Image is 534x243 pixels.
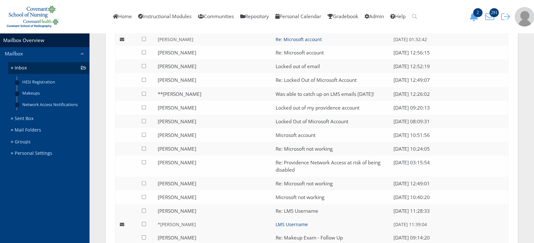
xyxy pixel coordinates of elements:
[390,46,508,60] td: [DATE] 12:56:15
[155,128,272,142] td: [PERSON_NAME]
[276,234,343,241] a: Re: Makeup Exam - Follow Up
[390,190,508,204] td: [DATE] 10:40:20
[390,87,508,101] td: [DATE] 12:26:02
[390,177,508,190] td: [DATE] 12:49:01
[489,8,499,17] span: 291
[155,204,272,218] td: [PERSON_NAME]
[276,36,322,42] a: Re: Microsoft account
[467,12,483,21] button: 2
[8,62,89,74] a: Inbox
[155,156,272,177] td: [PERSON_NAME]
[155,115,272,128] td: [PERSON_NAME]
[8,124,89,136] a: Mail Folders
[483,13,499,20] a: 291
[515,7,534,26] img: user-profile-default-picture.png
[155,218,272,231] td: *[PERSON_NAME]
[155,177,272,190] td: [PERSON_NAME]
[390,156,508,177] td: [DATE] 03:15:54
[390,101,508,115] td: [DATE] 09:20:13
[390,73,508,87] td: [DATE] 12:49:07
[483,12,499,21] button: 291
[276,159,380,173] a: Re: Providence Network Access at risk of being disabled
[276,104,359,111] a: Locked out of my providence account
[276,180,333,187] a: Re: Microsoft not working
[276,118,348,125] a: Locked Out of Microsoft Account
[276,63,320,70] a: Locked out of email
[473,8,482,17] span: 2
[390,128,508,142] td: [DATE] 10:51:56
[390,60,508,73] td: [DATE] 12:52:19
[155,60,272,73] td: [PERSON_NAME]
[390,115,508,128] td: [DATE] 08:09:31
[155,190,272,204] td: [PERSON_NAME]
[467,13,483,20] a: 2
[276,77,357,83] a: Re: Locked Out of Microsoft Account
[390,218,508,231] td: [DATE] 11:39:04
[155,33,272,46] td: [PERSON_NAME]
[276,132,315,139] a: Microsoft account
[276,49,324,56] a: Re: Microsoft account
[8,147,89,159] a: Personal Settings
[276,91,374,97] a: Was able to catch up on LMS emails [DATE]!
[390,204,508,218] td: [DATE] 11:28:33
[276,194,324,201] a: Microsoft not working
[155,46,272,60] td: [PERSON_NAME]
[8,136,89,148] a: Groups
[276,208,318,214] a: Re: LMS Username
[155,87,272,101] td: **[PERSON_NAME]
[155,73,272,87] td: [PERSON_NAME]
[155,142,272,156] td: [PERSON_NAME]
[3,37,44,44] a: Mailbox Overview
[390,33,508,46] td: [DATE] 01:32:42
[276,221,308,227] a: LMS Username
[17,99,89,110] a: Network Access Notifications
[390,142,508,156] td: [DATE] 10:24:05
[155,101,272,115] td: [PERSON_NAME]
[17,76,89,88] a: HESI Registration
[17,88,89,99] a: Makeups
[8,113,89,125] a: Sent Box
[276,146,333,152] a: Re: Microsoft not working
